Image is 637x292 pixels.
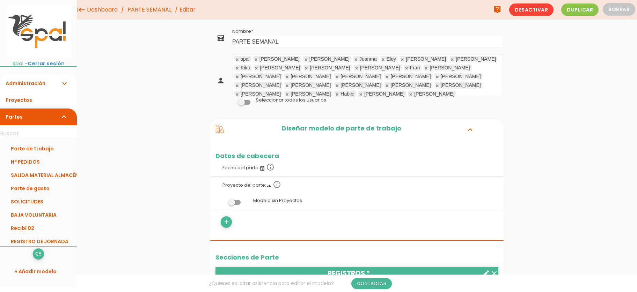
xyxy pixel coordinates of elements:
i: info_outline [266,163,274,171]
div: [PERSON_NAME] [414,92,454,96]
i: expand_more [60,75,68,92]
div: [PERSON_NAME] [291,83,331,88]
div: Eloy [387,57,396,61]
a: Cerrar sesión [28,60,65,67]
div: [PERSON_NAME] [441,83,481,88]
button: Borrar [603,3,635,16]
div: [PERSON_NAME] [390,74,431,79]
i: person [217,76,225,85]
div: [PERSON_NAME] [291,74,331,79]
i: expand_more [60,108,68,125]
i: all_inbox [217,34,225,42]
i: live_help [493,2,501,16]
span: Desactivar [509,3,554,16]
i: event [259,166,265,171]
label: Proyecto del parte: [215,177,498,192]
label: Fecha del parte: [215,159,498,175]
div: Kiko [241,66,250,70]
div: Fran [410,66,420,70]
div: [PERSON_NAME] [341,74,381,79]
div: [PERSON_NAME] [364,92,404,96]
i: low_priority [35,248,42,260]
div: [PERSON_NAME] [430,66,470,70]
i: info_outline [273,180,281,189]
header: REGISTROS * [215,267,498,280]
h2: Datos de cabecera [210,152,504,159]
div: spal [241,57,250,61]
a: + Añadir modelo [3,263,73,280]
div: Habibi [341,92,354,96]
div: ¿Quieres solicitar asistencia para editar el modelo? [77,275,524,292]
a: Contactar [351,278,392,289]
a: clear [490,267,498,280]
div: [PERSON_NAME] [259,57,300,61]
label: Modelo sin Proyectos [215,194,498,207]
a: low_priority [33,248,44,260]
div: [PERSON_NAME] [406,57,446,61]
div: [PERSON_NAME] [241,74,281,79]
label: Nombre [232,28,253,35]
i: create [482,269,490,278]
i: add [223,216,230,227]
div: [PERSON_NAME] [241,92,281,96]
div: [PERSON_NAME] [360,66,400,70]
div: [PERSON_NAME] [441,74,481,79]
span: Duplicar [561,3,599,16]
img: itcons-logo [6,5,71,58]
div: [PERSON_NAME] [310,66,350,70]
h2: Diseñar modelo de parte de trabajo [224,125,459,134]
div: [PERSON_NAME] [291,92,331,96]
a: live_help [490,2,504,16]
div: [PERSON_NAME] [390,83,431,88]
label: Seleccionar todos los usuarios [256,97,326,103]
i: landscape [266,183,272,189]
div: [PERSON_NAME] [309,57,350,61]
i: clear [490,269,498,278]
a: add [221,216,232,227]
i: expand_more [464,125,476,134]
h2: Secciones de Parte [215,254,498,261]
div: [PERSON_NAME] [260,66,300,70]
div: [PERSON_NAME] [456,57,496,61]
div: [PERSON_NAME] [341,83,381,88]
div: [PERSON_NAME] [241,83,281,88]
div: Juanma [359,57,377,61]
a: create [482,267,490,280]
span: Editar [180,6,196,14]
